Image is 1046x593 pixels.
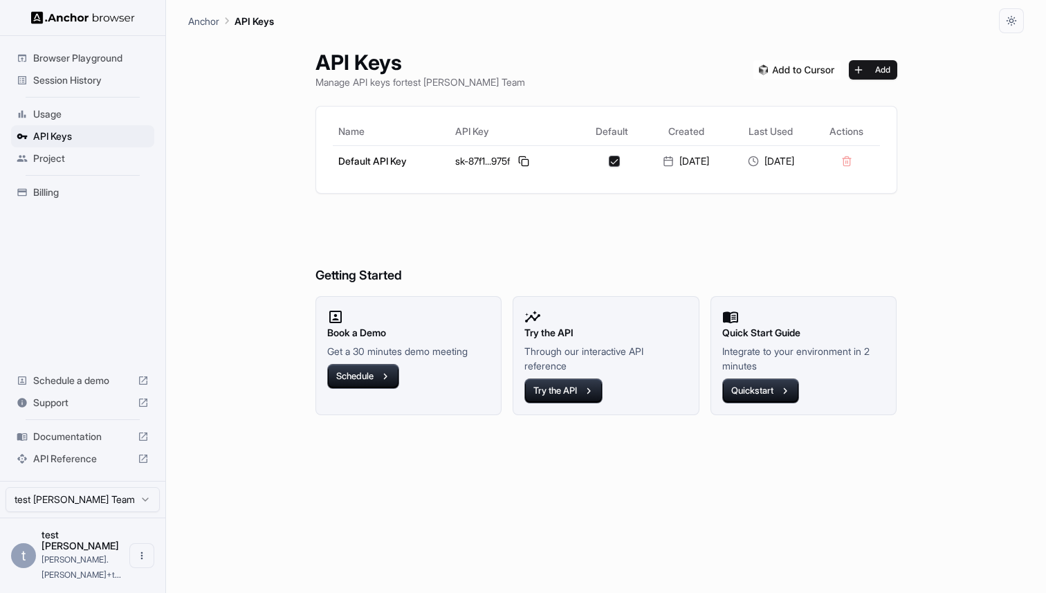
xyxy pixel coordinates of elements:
h2: Book a Demo [327,325,490,340]
div: API Reference [11,448,154,470]
p: Get a 30 minutes demo meeting [327,344,490,358]
span: test john [42,529,119,551]
div: Support [11,392,154,414]
div: Documentation [11,426,154,448]
button: Open menu [129,543,154,568]
span: Browser Playground [33,51,149,65]
th: Default [580,118,644,145]
div: Browser Playground [11,47,154,69]
span: Support [33,396,132,410]
img: Add anchorbrowser MCP server to Cursor [753,60,841,80]
p: Through our interactive API reference [524,344,688,373]
div: sk-87f1...975f [455,153,574,170]
h6: Getting Started [315,210,897,286]
div: [DATE] [650,154,723,168]
span: Documentation [33,430,132,444]
h2: Try the API [524,325,688,340]
th: API Key [450,118,579,145]
div: Session History [11,69,154,91]
span: API Keys [33,129,149,143]
span: Usage [33,107,149,121]
h1: API Keys [315,50,525,75]
button: Quickstart [722,378,799,403]
td: Default API Key [333,145,450,176]
th: Actions [814,118,880,145]
th: Last Used [728,118,813,145]
th: Created [644,118,728,145]
div: API Keys [11,125,154,147]
div: Schedule a demo [11,370,154,392]
span: john.marbach+test1@gmail.com [42,554,121,580]
div: t [11,543,36,568]
div: [DATE] [734,154,807,168]
span: Schedule a demo [33,374,132,387]
th: Name [333,118,450,145]
button: Copy API key [515,153,532,170]
p: Integrate to your environment in 2 minutes [722,344,886,373]
button: Schedule [327,364,399,389]
div: Project [11,147,154,170]
h2: Quick Start Guide [722,325,886,340]
p: Manage API keys for test [PERSON_NAME] Team [315,75,525,89]
span: Session History [33,73,149,87]
span: Billing [33,185,149,199]
span: Project [33,152,149,165]
nav: breadcrumb [188,13,274,28]
img: Anchor Logo [31,11,135,24]
p: Anchor [188,14,219,28]
button: Try the API [524,378,603,403]
div: Billing [11,181,154,203]
p: API Keys [235,14,274,28]
span: API Reference [33,452,132,466]
div: Usage [11,103,154,125]
button: Add [849,60,897,80]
